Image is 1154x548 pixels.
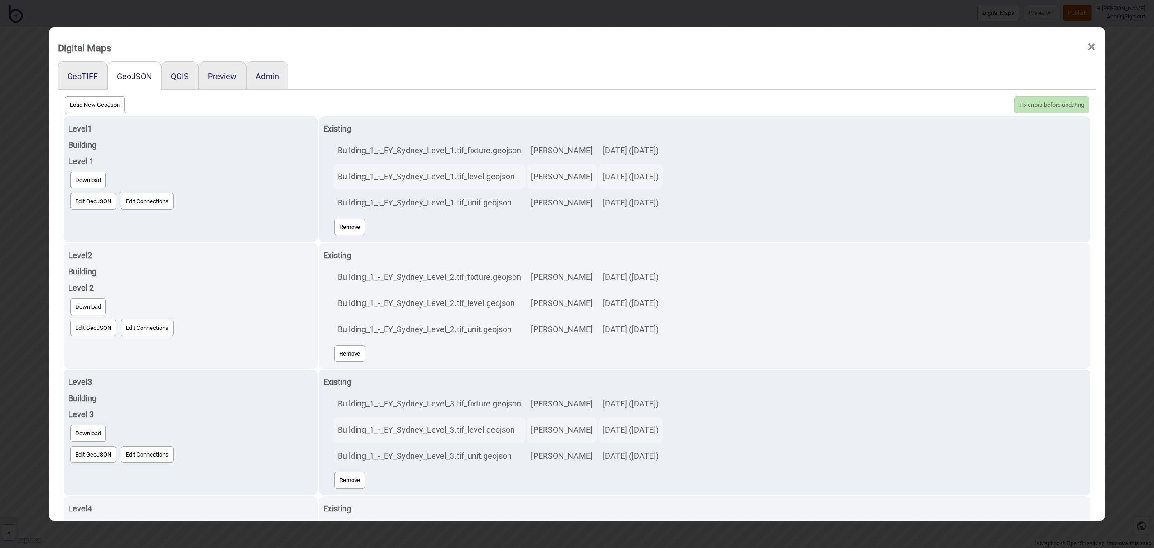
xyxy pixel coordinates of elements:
div: Level 2 [68,280,313,296]
div: Level 1 [68,153,313,169]
a: Edit Connections [119,191,176,212]
td: Building_1_-_EY_Sydney_Level_2.tif_level.geojson [333,291,526,316]
button: Admin [256,72,279,81]
button: Fix errors before updating [1014,96,1089,113]
button: Edit GeoJSON [70,193,116,210]
button: Download [70,172,106,188]
td: [PERSON_NAME] [527,291,597,316]
button: Edit Connections [121,320,174,336]
td: [DATE] ([DATE]) [598,164,663,189]
strong: Existing [323,377,351,387]
button: GeoTIFF [67,72,98,81]
div: Building [68,517,313,533]
td: [PERSON_NAME] [527,518,597,543]
button: Download [70,298,106,315]
strong: Existing [323,251,351,260]
div: Building [68,264,313,280]
button: Edit GeoJSON [70,320,116,336]
td: [PERSON_NAME] [527,417,597,443]
strong: Existing [323,124,351,133]
td: [PERSON_NAME] [527,391,597,416]
div: Level 4 [68,501,313,517]
div: Level 3 [68,406,313,423]
td: [DATE] ([DATE]) [598,265,663,290]
td: [DATE] ([DATE]) [598,138,663,163]
td: Building_1_-_EY_Sydney_Level_4.tif_fixture.geojson [333,518,526,543]
button: Download [70,425,106,442]
td: Building_1_-_EY_Sydney_Level_3.tif_fixture.geojson [333,391,526,416]
td: [DATE] ([DATE]) [598,291,663,316]
td: Building_1_-_EY_Sydney_Level_2.tif_fixture.geojson [333,265,526,290]
td: Building_1_-_EY_Sydney_Level_2.tif_unit.geojson [333,317,526,342]
button: GeoJSON [117,72,152,81]
div: Digital Maps [58,38,111,58]
button: Remove [334,219,365,235]
td: [DATE] ([DATE]) [598,518,663,543]
td: [PERSON_NAME] [527,190,597,215]
td: Building_1_-_EY_Sydney_Level_3.tif_level.geojson [333,417,526,443]
a: Edit Connections [119,444,176,465]
button: Edit Connections [121,193,174,210]
span: × [1087,32,1096,62]
td: [PERSON_NAME] [527,317,597,342]
strong: Existing [323,504,351,513]
button: Remove [334,345,365,362]
td: Building_1_-_EY_Sydney_Level_1.tif_fixture.geojson [333,138,526,163]
td: [PERSON_NAME] [527,443,597,469]
td: [DATE] ([DATE]) [598,190,663,215]
button: Remove [334,472,365,489]
td: [DATE] ([DATE]) [598,417,663,443]
button: Edit Connections [121,446,174,463]
td: [DATE] ([DATE]) [598,443,663,469]
td: [PERSON_NAME] [527,138,597,163]
div: Building [68,390,313,406]
td: Building_1_-_EY_Sydney_Level_3.tif_unit.geojson [333,443,526,469]
button: Edit GeoJSON [70,446,116,463]
td: Building_1_-_EY_Sydney_Level_1.tif_level.geojson [333,164,526,189]
div: Level 1 [68,121,313,137]
td: [DATE] ([DATE]) [598,317,663,342]
div: Building [68,137,313,153]
td: [PERSON_NAME] [527,164,597,189]
td: [PERSON_NAME] [527,265,597,290]
div: Level 3 [68,374,313,390]
a: Edit Connections [119,317,176,338]
button: Load New GeoJson [65,96,125,113]
button: Preview [208,72,237,81]
button: QGIS [171,72,189,81]
div: Level 2 [68,247,313,264]
td: Building_1_-_EY_Sydney_Level_1.tif_unit.geojson [333,190,526,215]
td: [DATE] ([DATE]) [598,391,663,416]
